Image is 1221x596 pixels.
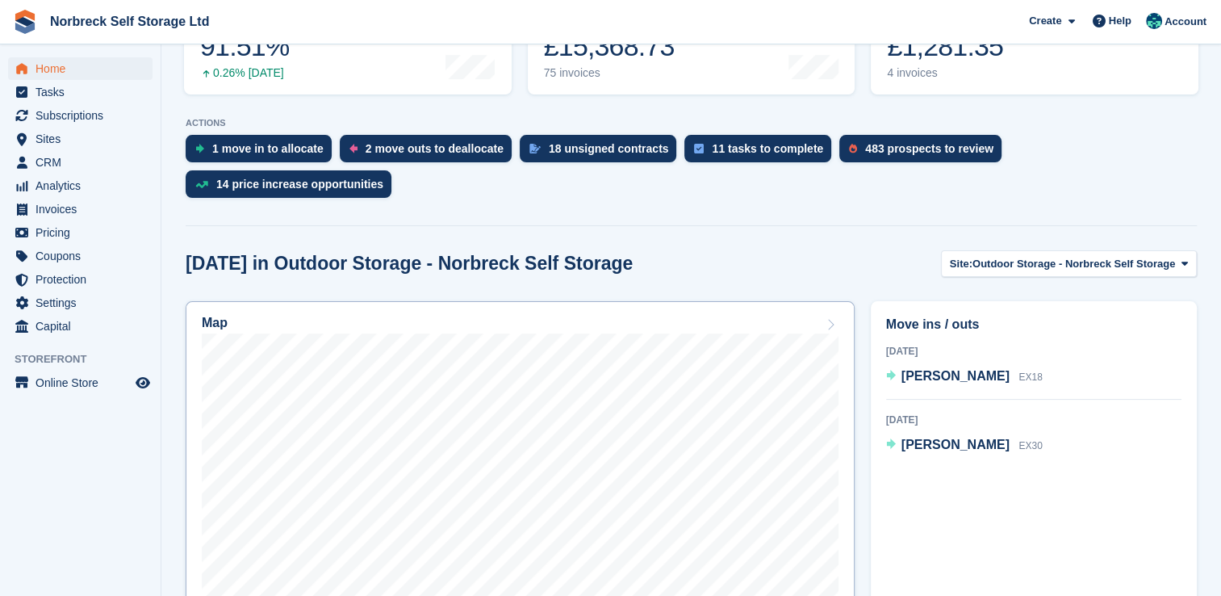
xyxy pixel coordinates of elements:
[886,344,1181,359] div: [DATE]
[200,30,289,63] div: 91.51%
[36,245,132,267] span: Coupons
[133,373,153,392] a: Preview store
[186,118,1197,128] p: ACTIONS
[216,178,383,191] div: 14 price increase opportunities
[8,371,153,394] a: menu
[865,142,993,155] div: 483 prospects to review
[8,151,153,174] a: menu
[886,435,1043,456] a: [PERSON_NAME] EX30
[1029,13,1061,29] span: Create
[8,174,153,197] a: menu
[8,198,153,220] a: menu
[13,10,37,34] img: stora-icon-8386f47178a22dfd0bd8f6a31ec36ba5ce8667c1dd55bd0f319d3a0aa187defe.svg
[36,128,132,150] span: Sites
[36,221,132,244] span: Pricing
[544,66,675,80] div: 75 invoices
[195,181,208,188] img: price_increase_opportunities-93ffe204e8149a01c8c9dc8f82e8f89637d9d84a8eef4429ea346261dce0b2c0.svg
[36,292,132,314] span: Settings
[887,30,1003,63] div: £1,281.35
[8,57,153,80] a: menu
[15,351,161,367] span: Storefront
[8,128,153,150] a: menu
[941,250,1197,277] button: Site: Outdoor Storage - Norbreck Self Storage
[8,315,153,338] a: menu
[849,144,857,153] img: prospect-51fa495bee0391a8d652442698ab0144808aea92771e9ea1ae160a38d050c398.svg
[684,135,839,170] a: 11 tasks to complete
[549,142,669,155] div: 18 unsigned contracts
[366,142,504,155] div: 2 move outs to deallocate
[36,57,132,80] span: Home
[36,198,132,220] span: Invoices
[950,256,972,272] span: Site:
[886,413,1181,427] div: [DATE]
[712,142,823,155] div: 11 tasks to complete
[1165,14,1206,30] span: Account
[8,81,153,103] a: menu
[36,315,132,338] span: Capital
[44,8,215,35] a: Norbreck Self Storage Ltd
[202,316,228,330] h2: Map
[8,292,153,314] a: menu
[212,142,324,155] div: 1 move in to allocate
[1018,371,1042,383] span: EX18
[901,438,1010,451] span: [PERSON_NAME]
[36,104,132,127] span: Subscriptions
[544,30,675,63] div: £15,368.73
[8,268,153,291] a: menu
[340,135,520,170] a: 2 move outs to deallocate
[887,66,1003,80] div: 4 invoices
[972,256,1175,272] span: Outdoor Storage - Norbreck Self Storage
[1146,13,1162,29] img: Sally King
[195,144,204,153] img: move_ins_to_allocate_icon-fdf77a2bb77ea45bf5b3d319d69a93e2d87916cf1d5bf7949dd705db3b84f3ca.svg
[8,221,153,244] a: menu
[36,81,132,103] span: Tasks
[186,135,340,170] a: 1 move in to allocate
[901,369,1010,383] span: [PERSON_NAME]
[8,104,153,127] a: menu
[349,144,358,153] img: move_outs_to_deallocate_icon-f764333ba52eb49d3ac5e1228854f67142a1ed5810a6f6cc68b1a99e826820c5.svg
[36,174,132,197] span: Analytics
[200,66,289,80] div: 0.26% [DATE]
[886,315,1181,334] h2: Move ins / outs
[839,135,1010,170] a: 483 prospects to review
[529,144,541,153] img: contract_signature_icon-13c848040528278c33f63329250d36e43548de30e8caae1d1a13099fd9432cc5.svg
[186,170,399,206] a: 14 price increase opportunities
[520,135,685,170] a: 18 unsigned contracts
[36,151,132,174] span: CRM
[1109,13,1131,29] span: Help
[8,245,153,267] a: menu
[886,367,1043,388] a: [PERSON_NAME] EX18
[36,268,132,291] span: Protection
[1018,440,1042,451] span: EX30
[36,371,132,394] span: Online Store
[186,253,633,275] h2: [DATE] in Outdoor Storage - Norbreck Self Storage
[694,144,704,153] img: task-75834270c22a3079a89374b754ae025e5fb1db73e45f91037f5363f120a921f8.svg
